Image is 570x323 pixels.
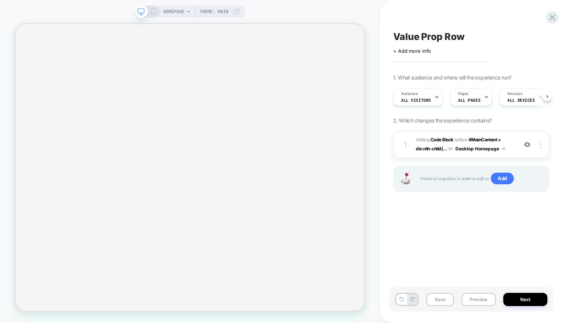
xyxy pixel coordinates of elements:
span: ALL DEVICES [507,98,535,103]
button: Next [503,293,547,306]
span: All Visitors [401,98,431,103]
span: Hover on a section in order to edit or [420,173,541,185]
img: down arrow [502,148,505,150]
span: ALL PAGES [458,98,480,103]
button: Desktop Homepage [455,144,505,153]
button: Save [426,293,454,306]
span: on [448,144,453,153]
span: Pages [458,91,469,96]
span: Devices [507,91,522,96]
span: BEFORE [455,137,467,142]
span: 1. What audience and where will the experience run? [393,74,511,81]
span: HOMEPAGE [163,6,184,18]
span: + Add more info [393,48,431,54]
span: Theme: MAIN [199,6,228,18]
img: Joystick [398,173,413,184]
span: Add [491,173,514,185]
span: Adding [416,137,454,142]
span: Value Prop Row [393,31,464,42]
button: Preview [461,293,496,306]
span: Audience [401,91,418,96]
b: Code Block [431,137,454,142]
span: 2. Which changes the experience contains? [393,117,492,124]
img: close [540,140,541,148]
img: crossed eye [524,141,530,148]
div: 1 [401,138,409,151]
